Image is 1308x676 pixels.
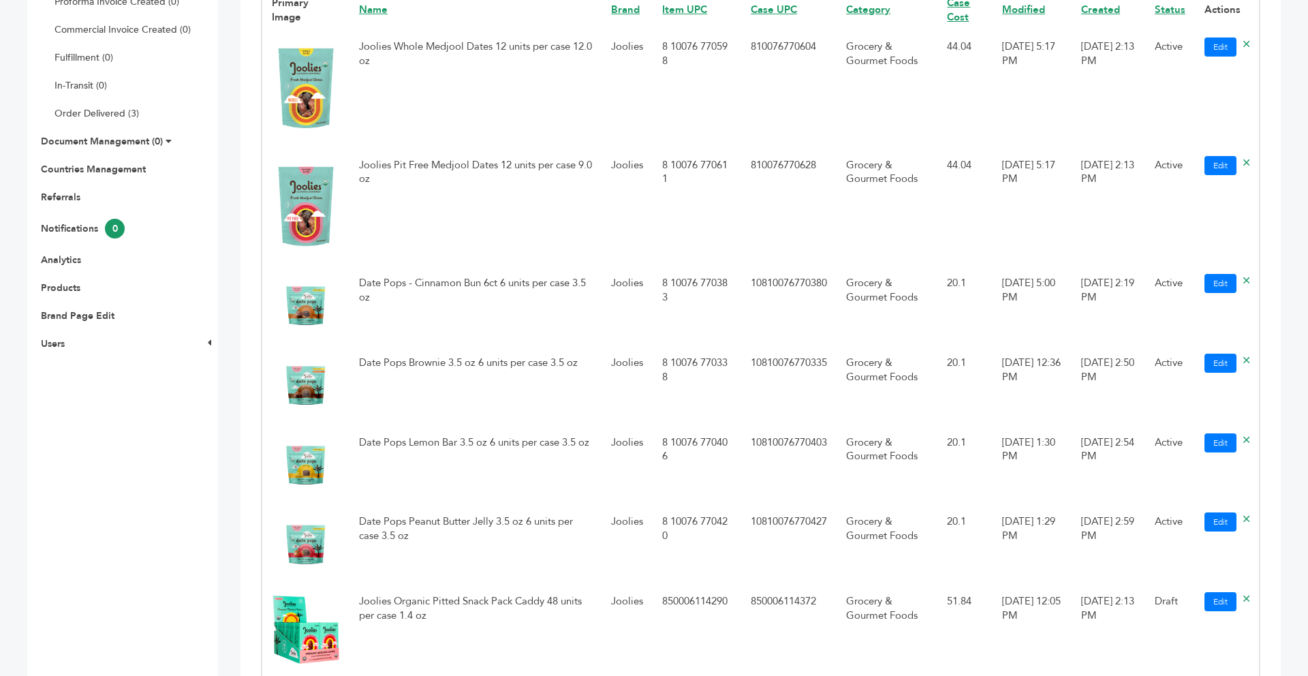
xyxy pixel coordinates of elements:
[602,347,653,427] td: Joolies
[41,281,80,294] a: Products
[349,267,602,347] td: Date Pops - Cinnamon Bun 6ct 6 units per case 3.5 oz
[1204,354,1236,373] a: Edit
[349,427,602,506] td: Date Pops Lemon Bar 3.5 oz 6 units per case 3.5 oz
[653,149,741,267] td: 8 10076 77061 1
[993,347,1072,427] td: [DATE] 12:36 PM
[602,506,653,585] td: Joolies
[837,267,937,347] td: Grocery & Gourmet Foods
[41,253,81,266] a: Analytics
[41,337,65,350] a: Users
[937,267,993,347] td: 20.1
[41,309,114,322] a: Brand Page Edit
[993,427,1072,506] td: [DATE] 1:30 PM
[602,267,653,347] td: Joolies
[602,427,653,506] td: Joolies
[653,506,741,585] td: 8 10076 77042 0
[846,3,890,16] a: Category
[1145,506,1195,585] td: Active
[993,267,1072,347] td: [DATE] 5:00 PM
[1204,37,1236,57] a: Edit
[1072,427,1145,506] td: [DATE] 2:54 PM
[272,277,340,333] img: No Image
[741,347,837,427] td: 10810076770335
[937,149,993,267] td: 44.04
[741,149,837,267] td: 810076770628
[272,437,340,492] img: No Image
[349,347,602,427] td: Date Pops Brownie 3.5 oz 6 units per case 3.5 oz
[272,516,340,571] img: No Image
[653,347,741,427] td: 8 10076 77033 8
[41,222,125,235] a: Notifications0
[1145,267,1195,347] td: Active
[54,23,191,36] a: Commercial Invoice Created (0)
[41,135,163,148] a: Document Management (0)
[1145,427,1195,506] td: Active
[41,163,146,176] a: Countries Management
[1081,3,1120,16] a: Created
[602,31,653,149] td: Joolies
[1204,156,1236,175] a: Edit
[937,347,993,427] td: 20.1
[1155,3,1185,16] a: Status
[41,191,80,204] a: Referrals
[937,427,993,506] td: 20.1
[993,506,1072,585] td: [DATE] 1:29 PM
[653,267,741,347] td: 8 10076 77038 3
[349,149,602,267] td: Joolies Pit Free Medjool Dates 12 units per case 9.0 oz
[349,506,602,585] td: Date Pops Peanut Butter Jelly 3.5 oz 6 units per case 3.5 oz
[837,506,937,585] td: Grocery & Gourmet Foods
[837,347,937,427] td: Grocery & Gourmet Foods
[653,427,741,506] td: 8 10076 77040 6
[751,3,797,16] a: Case UPC
[662,3,707,16] a: Item UPC
[105,219,125,239] span: 0
[54,79,107,92] a: In-Transit (0)
[1072,506,1145,585] td: [DATE] 2:59 PM
[653,31,741,149] td: 8 10076 77059 8
[272,357,340,412] img: No Image
[1204,433,1236,452] a: Edit
[272,596,340,664] img: No Image
[602,149,653,267] td: Joolies
[1145,149,1195,267] td: Active
[611,3,640,16] a: Brand
[741,31,837,149] td: 810076770604
[1072,149,1145,267] td: [DATE] 2:13 PM
[741,506,837,585] td: 10810076770427
[993,149,1072,267] td: [DATE] 5:17 PM
[837,427,937,506] td: Grocery & Gourmet Foods
[993,31,1072,149] td: [DATE] 5:17 PM
[937,506,993,585] td: 20.1
[54,51,113,64] a: Fulfillment (0)
[1002,3,1045,16] a: Modified
[741,267,837,347] td: 10810076770380
[1204,512,1236,532] a: Edit
[1072,31,1145,149] td: [DATE] 2:13 PM
[1072,347,1145,427] td: [DATE] 2:50 PM
[837,149,937,267] td: Grocery & Gourmet Foods
[272,41,340,135] img: No Image
[1204,274,1236,293] a: Edit
[837,31,937,149] td: Grocery & Gourmet Foods
[741,427,837,506] td: 10810076770403
[349,31,602,149] td: Joolies Whole Medjool Dates 12 units per case 12.0 oz
[937,31,993,149] td: 44.04
[54,107,139,120] a: Order Delivered (3)
[1204,592,1236,611] a: Edit
[359,3,388,16] a: Name
[272,159,340,253] img: No Image
[1072,267,1145,347] td: [DATE] 2:19 PM
[1145,31,1195,149] td: Active
[1145,347,1195,427] td: Active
